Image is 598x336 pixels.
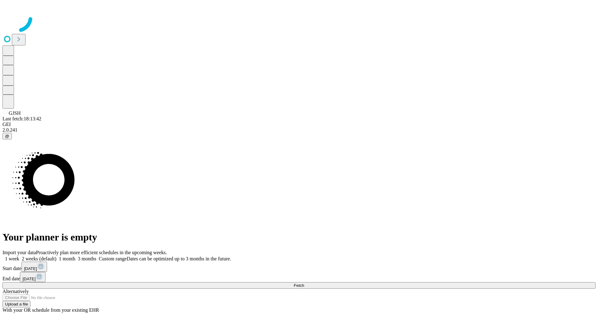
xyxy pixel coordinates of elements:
[2,122,596,127] div: GEI
[2,133,12,139] button: @
[21,262,47,272] button: [DATE]
[9,110,21,116] span: GJSH
[2,307,99,313] span: With your OR schedule from your existing EHR
[22,256,56,261] span: 2 weeks (default)
[294,283,304,288] span: Fetch
[99,256,126,261] span: Custom range
[2,289,29,294] span: Alternatively
[127,256,231,261] span: Dates can be optimized up to 3 months in the future.
[5,134,9,138] span: @
[2,282,596,289] button: Fetch
[2,116,41,121] span: Last fetch: 18:13:42
[22,277,36,281] span: [DATE]
[59,256,75,261] span: 1 month
[36,250,167,255] span: Proactively plan more efficient schedules in the upcoming weeks.
[2,250,36,255] span: Import your data
[2,301,31,307] button: Upload a file
[78,256,96,261] span: 3 months
[2,127,596,133] div: 2.0.241
[2,272,596,282] div: End date
[20,272,45,282] button: [DATE]
[5,256,19,261] span: 1 week
[2,231,596,243] h1: Your planner is empty
[2,262,596,272] div: Start date
[24,266,37,271] span: [DATE]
